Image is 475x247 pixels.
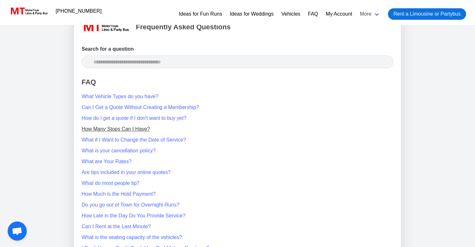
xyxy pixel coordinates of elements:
[10,17,15,22] img: website_grey.svg
[82,22,129,33] img: MT-Logo-black.png
[82,72,393,86] h2: FAQ
[17,37,22,42] img: tab_domain_overview_orange.svg
[24,38,57,42] div: Domain Overview
[63,37,69,42] img: tab_keywords_by_traffic_grey.svg
[82,94,158,99] a: What Vehicle Types do you have?
[82,105,199,110] a: Can I Get a Quote Without Creating a Membership?
[52,5,106,18] a: [PHONE_NUMBER]
[82,170,171,175] a: Are tips included in your online quotes?
[179,10,222,18] a: Ideas for Fun Runs
[393,10,461,18] span: Rent a Limousine or Partybus
[308,10,318,18] a: FAQ
[82,224,151,229] a: Can I Rent at the Last Minute?
[82,148,156,153] a: What is your cancellation policy?
[388,8,466,20] a: Rent a Limousine or Partybus
[82,191,156,197] a: How Much is the Hold Payment?
[82,45,393,53] label: Search for a question
[82,137,186,142] a: What if I Want to Change the Date of Service?
[82,180,139,186] a: What do most people tip?
[82,126,150,132] a: How Many Stops Can I Have?
[82,213,186,218] a: How Late in the Day Do You Provide Service?
[356,6,384,22] a: More
[281,10,300,18] a: Vehicles
[136,23,230,31] div: Frequently Asked Questions
[326,10,352,18] a: My Account
[18,10,31,15] div: v 4.0.25
[10,10,15,15] img: logo_orange.svg
[82,202,179,207] a: Do you go out of Town for Overnight Runs?
[82,159,132,164] a: What are Your Rates?
[82,115,186,121] a: How do I get a quote if I don't want to buy yet?
[82,235,182,240] a: What is the seating capacity of the vehicles?
[230,10,274,18] a: Ideas for Weddings
[70,38,107,42] div: Keywords by Traffic
[8,222,27,241] a: Open chat
[9,7,48,16] img: MotorToys Logo
[17,17,70,22] div: Domain: [DOMAIN_NAME]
